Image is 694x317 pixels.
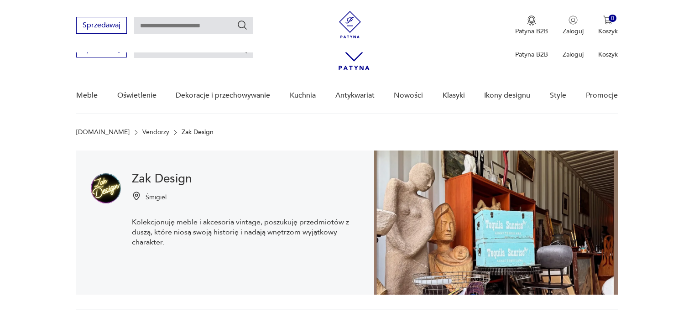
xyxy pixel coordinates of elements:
button: 0Koszyk [598,16,618,36]
p: Zaloguj [563,50,584,59]
a: Ikona medaluPatyna B2B [515,16,548,36]
a: Nowości [394,78,423,113]
p: Zaloguj [563,27,584,36]
img: Zak Design [91,173,121,203]
div: 0 [609,15,616,22]
h1: Zak Design [132,173,360,184]
img: Ikona medalu [527,16,536,26]
p: Koszyk [598,50,618,59]
img: Ikonka pinezki mapy [132,192,141,201]
a: Sprzedawaj [76,47,127,53]
a: Style [550,78,566,113]
a: Sprzedawaj [76,23,127,29]
p: Patyna B2B [515,50,548,59]
a: [DOMAIN_NAME] [76,129,130,136]
a: Kuchnia [290,78,316,113]
img: Ikonka użytkownika [569,16,578,25]
a: Vendorzy [142,129,169,136]
a: Meble [76,78,98,113]
button: Zaloguj [563,16,584,36]
button: Patyna B2B [515,16,548,36]
p: Patyna B2B [515,27,548,36]
a: Dekoracje i przechowywanie [176,78,270,113]
img: Ikona koszyka [603,16,612,25]
img: Patyna - sklep z meblami i dekoracjami vintage [336,11,364,38]
a: Oświetlenie [117,78,157,113]
p: Kolekcjonuję meble i akcesoria vintage, poszukuję przedmiotów z duszą, które niosą swoją historię... [132,217,360,247]
a: Klasyki [443,78,465,113]
img: Zak Design [374,151,618,295]
button: Sprzedawaj [76,17,127,34]
a: Antykwariat [335,78,375,113]
p: Śmigiel [146,193,167,202]
p: Zak Design [182,129,214,136]
a: Promocje [586,78,618,113]
p: Koszyk [598,27,618,36]
a: Ikony designu [484,78,530,113]
button: Szukaj [237,20,248,31]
